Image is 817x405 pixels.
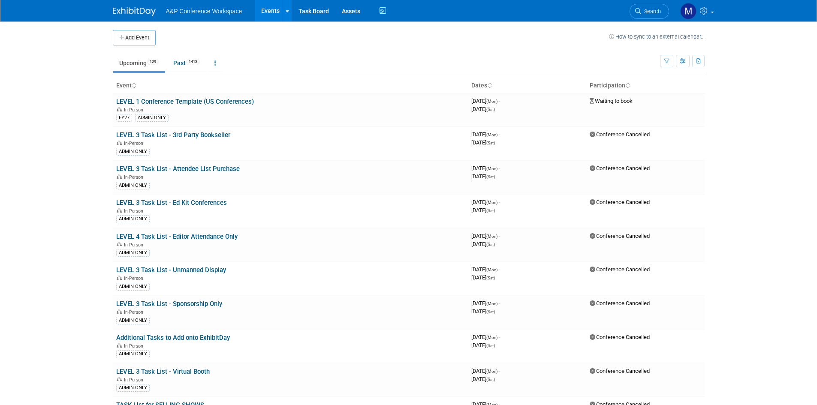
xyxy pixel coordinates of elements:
span: [DATE] [471,131,500,138]
th: Dates [468,78,586,93]
a: Sort by Participation Type [625,82,630,89]
span: - [499,98,500,104]
a: Sort by Event Name [132,82,136,89]
span: [DATE] [471,376,495,382]
div: ADMIN ONLY [135,114,169,122]
img: ExhibitDay [113,7,156,16]
a: Additional Tasks to Add onto ExhibitDay [116,334,230,342]
span: (Sat) [486,141,495,145]
span: Conference Cancelled [590,165,650,171]
span: Conference Cancelled [590,334,650,340]
img: In-Person Event [117,174,122,179]
span: [DATE] [471,165,500,171]
span: (Mon) [486,99,497,104]
span: [DATE] [471,106,495,112]
span: (Sat) [486,242,495,247]
span: [DATE] [471,241,495,247]
img: In-Person Event [117,107,122,111]
span: (Mon) [486,369,497,374]
a: LEVEL 1 Conference Template (US Conferences) [116,98,254,105]
span: 1413 [186,59,200,65]
span: (Mon) [486,234,497,239]
img: Mark Strong [680,3,696,19]
span: 129 [147,59,159,65]
img: In-Person Event [117,276,122,280]
span: (Sat) [486,107,495,112]
span: - [499,334,500,340]
span: Conference Cancelled [590,131,650,138]
span: Search [641,8,661,15]
span: In-Person [124,343,146,349]
div: ADMIN ONLY [116,283,150,291]
span: Conference Cancelled [590,199,650,205]
div: ADMIN ONLY [116,215,150,223]
th: Participation [586,78,705,93]
a: LEVEL 3 Task List - Virtual Booth [116,368,210,375]
div: FY27 [116,114,132,122]
span: Conference Cancelled [590,300,650,306]
span: [DATE] [471,98,500,104]
div: ADMIN ONLY [116,249,150,257]
span: (Sat) [486,208,495,213]
span: [DATE] [471,266,500,273]
span: In-Person [124,242,146,248]
span: (Sat) [486,377,495,382]
img: In-Person Event [117,377,122,381]
span: (Mon) [486,335,497,340]
span: In-Person [124,208,146,214]
span: Conference Cancelled [590,266,650,273]
div: ADMIN ONLY [116,384,150,392]
span: (Mon) [486,301,497,306]
img: In-Person Event [117,343,122,348]
span: [DATE] [471,199,500,205]
span: [DATE] [471,308,495,315]
div: ADMIN ONLY [116,182,150,189]
span: Waiting to book [590,98,633,104]
span: (Sat) [486,276,495,280]
span: (Sat) [486,343,495,348]
span: Conference Cancelled [590,233,650,239]
button: Add Event [113,30,156,45]
a: LEVEL 3 Task List - Ed Kit Conferences [116,199,227,207]
span: In-Person [124,141,146,146]
span: [DATE] [471,368,500,374]
span: - [499,300,500,306]
span: [DATE] [471,233,500,239]
span: - [499,131,500,138]
a: LEVEL 3 Task List - Unmanned Display [116,266,226,274]
span: In-Person [124,174,146,180]
span: (Mon) [486,200,497,205]
a: How to sync to an external calendar... [609,33,705,40]
span: (Sat) [486,309,495,314]
span: (Mon) [486,267,497,272]
a: Search [630,4,669,19]
span: - [499,368,500,374]
span: (Mon) [486,166,497,171]
span: In-Person [124,309,146,315]
a: LEVEL 4 Task List - Editor Attendance Only [116,233,238,240]
span: - [499,165,500,171]
span: - [499,233,500,239]
span: In-Person [124,107,146,113]
span: [DATE] [471,300,500,306]
span: [DATE] [471,334,500,340]
a: LEVEL 3 Task List - 3rd Party Bookseller [116,131,230,139]
img: In-Person Event [117,242,122,246]
span: [DATE] [471,274,495,281]
span: A&P Conference Workspace [166,8,242,15]
span: In-Person [124,377,146,383]
th: Event [113,78,468,93]
div: ADMIN ONLY [116,148,150,156]
span: Conference Cancelled [590,368,650,374]
span: - [499,199,500,205]
a: Sort by Start Date [487,82,491,89]
span: (Mon) [486,132,497,137]
span: (Sat) [486,174,495,179]
div: ADMIN ONLY [116,317,150,324]
span: [DATE] [471,173,495,180]
span: [DATE] [471,139,495,146]
img: In-Person Event [117,141,122,145]
span: In-Person [124,276,146,281]
a: Upcoming129 [113,55,165,71]
a: LEVEL 3 Task List - Sponsorship Only [116,300,222,308]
